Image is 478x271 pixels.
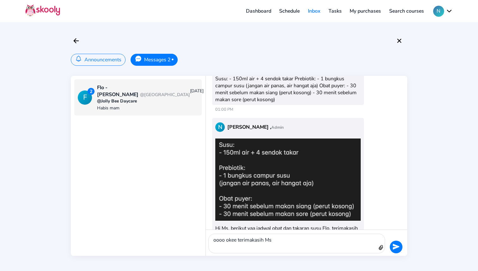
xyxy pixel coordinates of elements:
[71,35,82,46] button: arrow back outline
[75,55,82,62] ion-icon: notifications outline
[433,6,453,17] button: Nchevron down outline
[304,6,324,16] a: Inbox
[393,243,400,250] ion-icon: send
[390,241,402,253] button: send
[97,98,204,104] div: @Jolly Bee Daycare
[377,244,384,253] button: attach outline
[242,6,275,16] a: Dashboard
[131,54,177,66] button: Messages 2•
[97,84,190,98] div: Flo - [PERSON_NAME]
[212,118,364,234] div: Hi Ms, berikut yaa jadwal obat dan takaran susu Flo. terimakasih
[78,90,92,105] div: F
[271,125,284,130] span: Admin
[215,122,225,132] div: N
[72,37,80,45] ion-icon: arrow back outline
[385,6,428,16] a: Search courses
[171,56,174,62] span: •
[190,88,204,94] div: [DATE]
[395,37,403,45] ion-icon: close
[212,107,364,112] span: 01:00 PM
[140,92,190,98] span: @[GEOGRAPHIC_DATA]
[227,124,284,131] span: [PERSON_NAME] ,
[376,243,386,253] ion-icon: attach outline
[88,88,95,95] div: 2
[71,54,126,66] button: Announcements
[25,4,60,16] img: Skooly
[275,6,304,16] a: Schedule
[212,59,364,105] div: Susu: - 150ml air + 4 sendok takar Prebiotik: - 1 bungkus campur susu (jangan air panas, air hang...
[97,105,204,111] div: Habis mam
[324,6,346,16] a: Tasks
[346,6,385,16] a: My purchases
[394,35,405,46] button: close
[209,234,378,253] div: oooo okee terimakasih Ms
[135,55,142,62] ion-icon: chatbubble ellipses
